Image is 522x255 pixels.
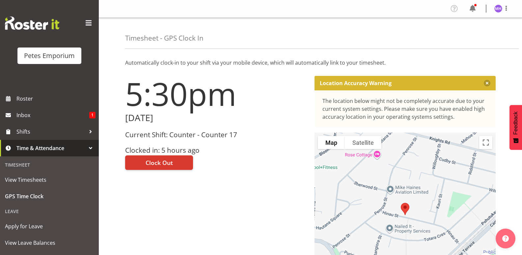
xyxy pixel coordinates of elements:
span: Inbox [16,110,89,120]
div: Leave [2,205,97,218]
h2: [DATE] [125,113,307,123]
h3: Clocked in: 5 hours ago [125,146,307,154]
a: Apply for Leave [2,218,97,235]
a: GPS Time Clock [2,188,97,205]
p: Location Accuracy Warning [320,80,392,86]
button: Clock Out [125,155,193,170]
span: View Timesheets [5,175,94,185]
button: Show satellite imagery [345,136,381,149]
button: Feedback - Show survey [509,105,522,150]
span: Shifts [16,127,86,137]
div: The location below might not be completely accurate due to your current system settings. Please m... [322,97,488,121]
span: Roster [16,94,96,104]
h3: Current Shift: Counter - Counter 17 [125,131,307,139]
span: Clock Out [146,158,173,167]
a: View Timesheets [2,172,97,188]
span: Apply for Leave [5,221,94,231]
h1: 5:30pm [125,76,307,112]
img: help-xxl-2.png [502,235,509,242]
img: mackenzie-halford4471.jpg [494,5,502,13]
span: GPS Time Clock [5,191,94,201]
span: 1 [89,112,96,118]
button: Show street map [318,136,345,149]
div: Petes Emporium [24,51,75,61]
button: Close message [484,80,490,86]
a: View Leave Balances [2,235,97,251]
div: Timesheet [2,158,97,172]
span: Time & Attendance [16,143,86,153]
span: View Leave Balances [5,238,94,248]
button: Toggle fullscreen view [479,136,492,149]
p: Automatically clock-in to your shift via your mobile device, which will automatically link to you... [125,59,496,67]
img: Rosterit website logo [5,16,59,30]
h4: Timesheet - GPS Clock In [125,34,204,42]
span: Feedback [513,112,519,135]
